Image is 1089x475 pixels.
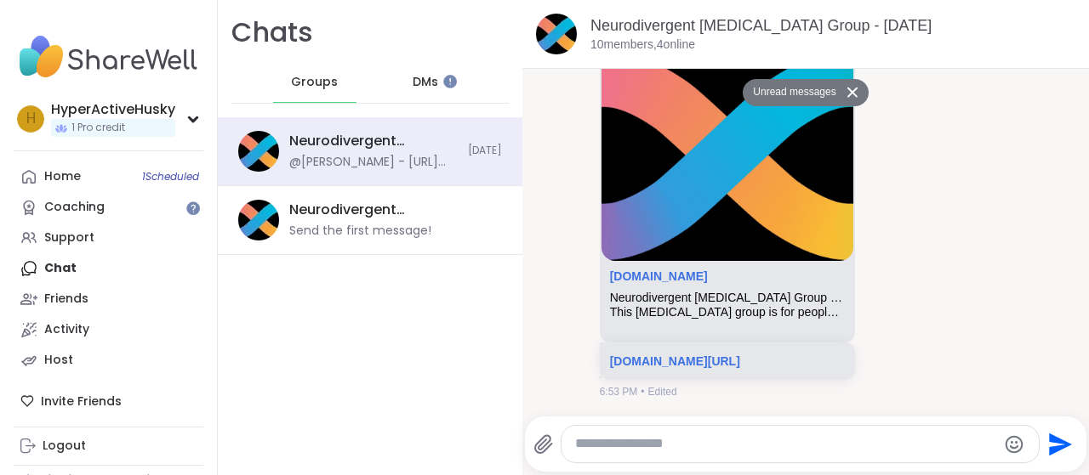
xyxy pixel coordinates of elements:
[610,354,740,368] a: [DOMAIN_NAME][URL]
[536,14,577,54] img: Neurodivergent Peer Support Group - Sunday, Oct 05
[44,291,88,308] div: Friends
[71,121,125,135] span: 1 Pro credit
[602,49,853,261] img: Neurodivergent Peer Support Group - Monday
[14,284,203,314] a: Friends
[1004,434,1024,455] button: Emoji picker
[51,100,175,119] div: HyperActiveHusky
[610,291,845,305] div: Neurodivergent [MEDICAL_DATA] Group - [DATE]
[1040,425,1078,463] button: Send
[44,352,73,369] div: Host
[14,386,203,416] div: Invite Friends
[14,345,203,376] a: Host
[231,14,313,52] h1: Chats
[590,17,932,34] a: Neurodivergent [MEDICAL_DATA] Group - [DATE]
[648,384,677,399] span: Edited
[14,27,203,87] img: ShareWell Nav Logo
[443,75,457,88] iframe: Spotlight
[641,384,644,399] span: •
[610,305,845,319] div: This [MEDICAL_DATA] group is for people who identify as neurodivergent or suspect that they may b...
[600,384,638,399] span: 6:53 PM
[44,321,89,338] div: Activity
[26,108,36,130] span: H
[14,431,203,461] a: Logout
[238,200,279,240] img: Neurodivergent Peer Support Group - Monday, Oct 06
[289,223,431,240] div: Send the first message!
[44,199,105,216] div: Coaching
[238,131,279,172] img: Neurodivergent Peer Support Group - Sunday, Oct 05
[186,201,200,215] iframe: Spotlight
[610,269,708,283] a: Attachment
[44,168,81,185] div: Home
[289,132,458,150] div: Neurodivergent [MEDICAL_DATA] Group - [DATE]
[44,229,94,246] div: Support
[142,170,199,184] span: 1 Scheduled
[743,79,841,106] button: Unread messages
[413,74,438,91] span: DMs
[14,314,203,345] a: Activity
[14,161,203,192] a: Home1Scheduled
[575,435,996,453] textarea: Type your message
[14,223,203,253] a: Support
[289,154,458,171] div: @[PERSON_NAME] - [URL][DOMAIN_NAME]
[291,74,338,91] span: Groups
[289,201,492,219] div: Neurodivergent [MEDICAL_DATA] Group - [DATE]
[468,144,502,158] span: [DATE]
[590,37,695,54] p: 10 members, 4 online
[14,192,203,223] a: Coaching
[43,438,86,455] div: Logout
